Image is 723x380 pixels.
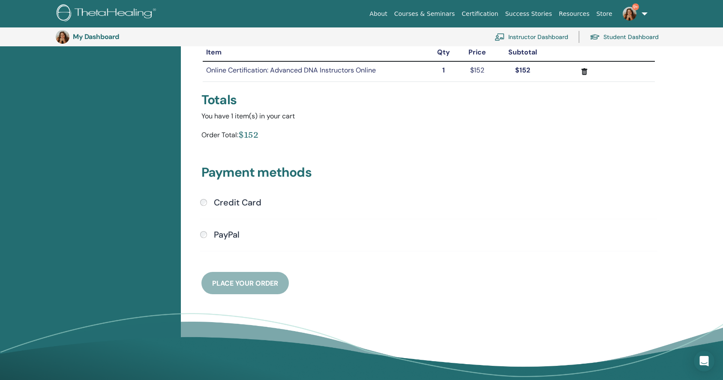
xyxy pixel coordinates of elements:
div: Totals [201,92,656,108]
strong: $152 [515,66,530,75]
th: Subtotal [496,44,550,61]
div: $152 [238,128,258,141]
a: Store [593,6,616,22]
a: About [366,6,390,22]
h4: PayPal [214,229,240,240]
td: $152 [459,61,495,81]
a: Courses & Seminars [391,6,459,22]
img: logo.png [57,4,159,24]
strong: 1 [442,66,445,75]
a: Resources [555,6,593,22]
div: Order Total: [201,128,238,144]
th: Qty [429,44,459,61]
a: Certification [458,6,501,22]
h4: Credit Card [214,197,261,208]
img: default.jpg [623,7,636,21]
th: Item [203,44,429,61]
img: graduation-cap.svg [590,33,600,41]
div: Open Intercom Messenger [694,351,714,371]
img: default.jpg [56,30,69,44]
th: Price [459,44,495,61]
h3: My Dashboard [73,33,159,41]
a: Student Dashboard [590,27,659,46]
span: 9+ [632,3,639,10]
a: Success Stories [502,6,555,22]
h3: Payment methods [201,165,656,184]
img: chalkboard-teacher.svg [495,33,505,41]
a: Instructor Dashboard [495,27,568,46]
td: Online Certification: Advanced DNA Instructors Online [203,61,429,81]
div: You have 1 item(s) in your cart [201,111,656,121]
